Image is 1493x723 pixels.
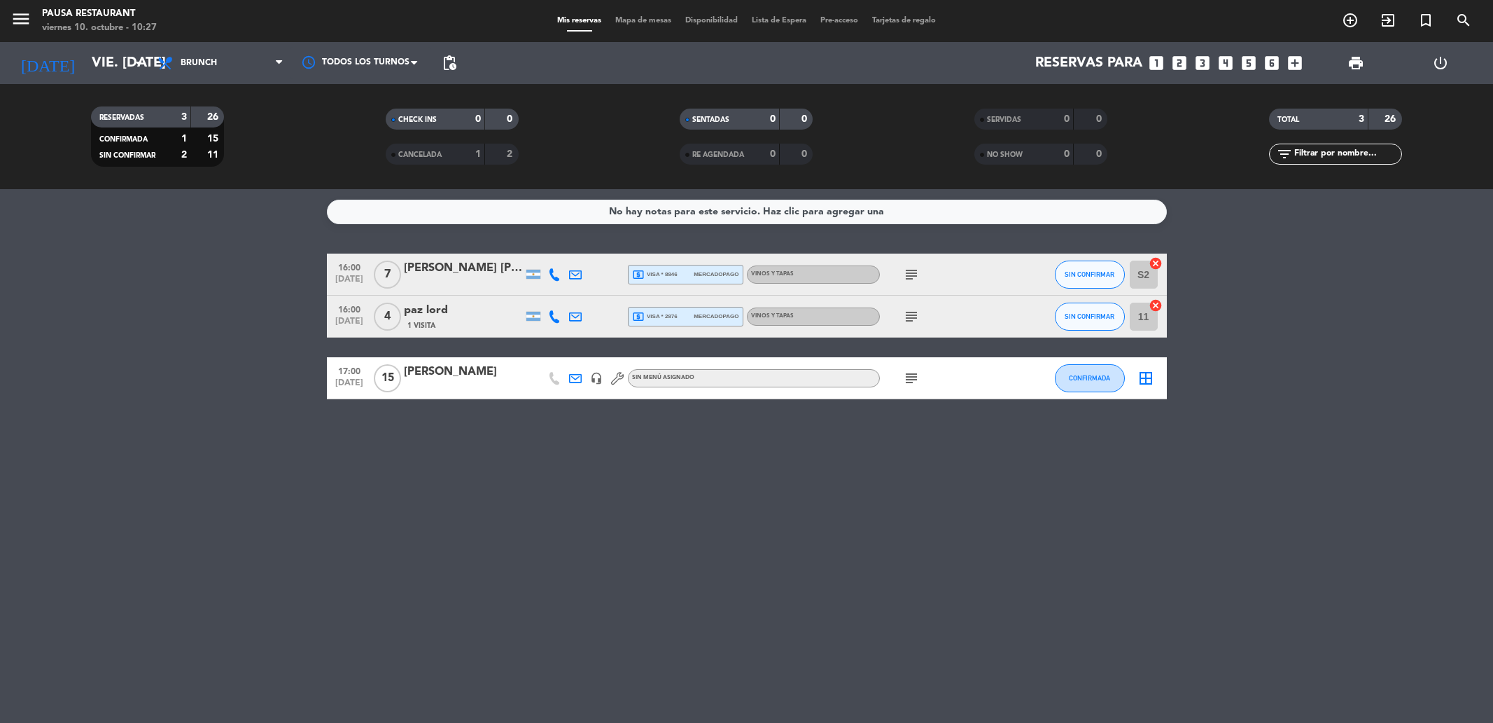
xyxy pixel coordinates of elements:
[1064,114,1070,124] strong: 0
[10,8,31,29] i: menu
[694,312,738,321] span: mercadopago
[770,114,776,124] strong: 0
[1096,149,1105,159] strong: 0
[181,112,187,122] strong: 3
[801,149,810,159] strong: 0
[130,55,147,71] i: arrow_drop_down
[1277,116,1299,123] span: TOTAL
[751,313,794,319] span: VINOS Y TAPAS
[1149,256,1163,270] i: cancel
[332,362,367,378] span: 17:00
[1398,42,1483,84] div: LOG OUT
[1347,55,1364,71] span: print
[10,48,85,78] i: [DATE]
[207,150,221,160] strong: 11
[507,114,515,124] strong: 0
[903,308,920,325] i: subject
[404,259,523,277] div: [PERSON_NAME] [PERSON_NAME]
[692,116,729,123] span: SENTADAS
[404,363,523,381] div: [PERSON_NAME]
[441,55,458,71] span: pending_actions
[42,7,157,21] div: Pausa Restaurant
[374,364,401,392] span: 15
[404,301,523,319] div: paz lord
[10,8,31,34] button: menu
[608,17,678,25] span: Mapa de mesas
[332,317,367,333] span: [DATE]
[1432,55,1449,71] i: power_settings_new
[1342,12,1359,29] i: add_circle_outline
[332,259,367,275] span: 16:00
[751,271,794,277] span: VINOS Y TAPAS
[1096,114,1105,124] strong: 0
[632,268,645,281] i: local_atm
[1385,114,1399,124] strong: 26
[1455,12,1472,29] i: search
[332,275,367,291] span: [DATE]
[1035,55,1142,71] span: Reservas para
[332,378,367,394] span: [DATE]
[801,114,810,124] strong: 0
[475,114,481,124] strong: 0
[770,149,776,159] strong: 0
[813,17,865,25] span: Pre-acceso
[507,149,515,159] strong: 2
[1055,303,1125,331] button: SIN CONFIRMAR
[181,58,217,68] span: Brunch
[1276,146,1293,163] i: filter_list
[1240,54,1258,72] i: looks_5
[1417,12,1434,29] i: turned_in_not
[181,134,187,144] strong: 1
[1217,54,1235,72] i: looks_4
[865,17,943,25] span: Tarjetas de regalo
[1359,114,1364,124] strong: 3
[632,310,678,323] span: visa * 2876
[99,136,148,143] span: CONFIRMADA
[99,114,144,121] span: RESERVADAS
[374,261,401,289] span: 7
[42,21,157,35] div: viernes 10. octubre - 10:27
[1064,149,1070,159] strong: 0
[678,17,745,25] span: Disponibilidad
[1263,54,1281,72] i: looks_6
[1065,270,1114,278] span: SIN CONFIRMAR
[1147,54,1165,72] i: looks_one
[181,150,187,160] strong: 2
[550,17,608,25] span: Mis reservas
[987,116,1021,123] span: SERVIDAS
[1286,54,1304,72] i: add_box
[398,151,442,158] span: CANCELADA
[475,149,481,159] strong: 1
[1170,54,1189,72] i: looks_two
[1065,312,1114,320] span: SIN CONFIRMAR
[1055,364,1125,392] button: CONFIRMADA
[609,204,884,220] div: No hay notas para este servicio. Haz clic para agregar una
[207,112,221,122] strong: 26
[374,303,401,331] span: 4
[903,370,920,387] i: subject
[903,266,920,283] i: subject
[1137,370,1154,387] i: border_all
[332,301,367,317] span: 16:00
[99,152,155,159] span: SIN CONFIRMAR
[1149,298,1163,312] i: cancel
[632,268,678,281] span: visa * 8846
[407,320,435,331] span: 1 Visita
[1193,54,1212,72] i: looks_3
[398,116,437,123] span: CHECK INS
[1293,146,1401,162] input: Filtrar por nombre...
[590,372,603,385] i: headset_mic
[694,270,738,279] span: mercadopago
[692,151,744,158] span: RE AGENDADA
[207,134,221,144] strong: 15
[1380,12,1396,29] i: exit_to_app
[1055,261,1125,289] button: SIN CONFIRMAR
[1069,374,1110,382] span: CONFIRMADA
[987,151,1023,158] span: NO SHOW
[632,375,694,380] span: Sin menú asignado
[745,17,813,25] span: Lista de Espera
[632,310,645,323] i: local_atm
